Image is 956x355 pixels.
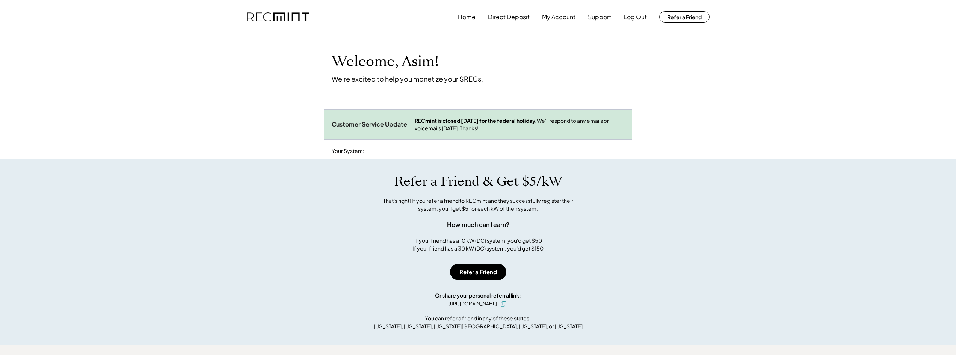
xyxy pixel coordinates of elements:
[488,9,530,24] button: Direct Deposit
[450,264,506,280] button: Refer a Friend
[412,237,544,252] div: If your friend has a 10 kW (DC) system, you'd get $50 If your friend has a 30 kW (DC) system, you...
[415,117,537,124] strong: RECmint is closed [DATE] for the federal holiday.
[394,174,562,189] h1: Refer a Friend & Get $5/kW
[449,301,497,307] div: [URL][DOMAIN_NAME]
[624,9,647,24] button: Log Out
[499,299,508,308] button: click to copy
[447,220,509,229] div: How much can I earn?
[332,147,364,155] div: Your System:
[542,9,575,24] button: My Account
[659,11,710,23] button: Refer a Friend
[332,53,439,71] h1: Welcome, Asim!
[458,9,476,24] button: Home
[375,197,581,213] div: That's right! If you refer a friend to RECmint and they successfully register their system, you'l...
[415,117,625,132] div: We'll respond to any emails or voicemails [DATE]. Thanks!
[435,292,521,299] div: Or share your personal referral link:
[588,9,611,24] button: Support
[247,12,309,22] img: recmint-logotype%403x.png
[332,121,407,128] div: Customer Service Update
[332,74,483,83] div: We're excited to help you monetize your SRECs.
[374,314,583,330] div: You can refer a friend in any of these states: [US_STATE], [US_STATE], [US_STATE][GEOGRAPHIC_DATA...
